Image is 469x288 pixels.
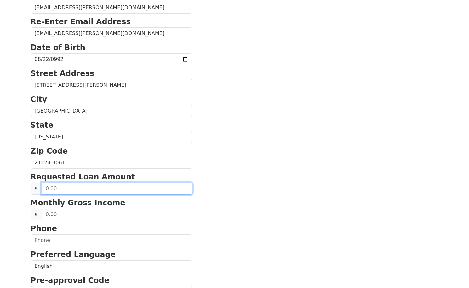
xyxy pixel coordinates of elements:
strong: Preferred Language [31,250,116,259]
input: 0.00 [42,209,192,220]
span: $ [31,183,42,195]
input: Phone [31,234,192,246]
p: Monthly Gross Income [31,197,192,209]
strong: City [31,95,47,104]
strong: Requested Loan Amount [31,173,135,181]
input: Email Address [31,2,192,14]
strong: Zip Code [31,147,68,156]
strong: Re-Enter Email Address [31,17,131,26]
input: Re-Enter Email Address [31,27,192,39]
input: Street Address [31,79,192,91]
strong: Phone [31,224,57,233]
input: Zip Code [31,157,192,169]
span: $ [31,209,42,220]
strong: State [31,121,54,130]
input: City [31,105,192,117]
strong: Street Address [31,69,94,78]
input: 0.00 [42,183,192,195]
strong: Pre-approval Code [31,276,110,285]
strong: Date of Birth [31,43,85,52]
